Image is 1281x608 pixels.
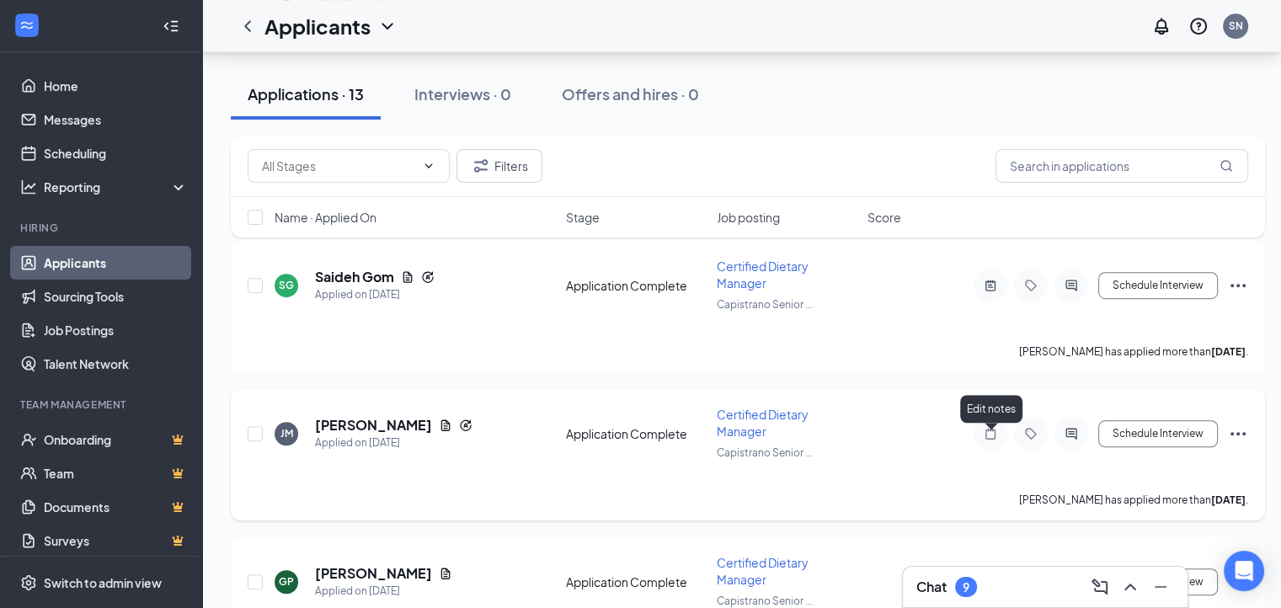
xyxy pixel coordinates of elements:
[401,270,414,284] svg: Document
[44,574,162,591] div: Switch to admin view
[1098,420,1218,447] button: Schedule Interview
[1229,19,1243,33] div: SN
[264,12,371,40] h1: Applicants
[1086,573,1113,600] button: ComposeMessage
[1061,427,1081,440] svg: ActiveChat
[414,83,511,104] div: Interviews · 0
[1021,427,1041,440] svg: Tag
[44,347,188,381] a: Talent Network
[44,280,188,313] a: Sourcing Tools
[315,416,432,435] h5: [PERSON_NAME]
[960,395,1022,423] div: Edit notes
[963,580,969,595] div: 9
[471,156,491,176] svg: Filter
[44,524,188,557] a: SurveysCrown
[1019,344,1248,359] p: [PERSON_NAME] has applied more than .
[20,179,37,195] svg: Analysis
[20,221,184,235] div: Hiring
[717,209,780,226] span: Job posting
[44,313,188,347] a: Job Postings
[1228,275,1248,296] svg: Ellipses
[20,574,37,591] svg: Settings
[867,209,901,226] span: Score
[44,490,188,524] a: DocumentsCrown
[916,578,947,596] h3: Chat
[980,279,1001,292] svg: ActiveNote
[995,149,1248,183] input: Search in applications
[422,159,435,173] svg: ChevronDown
[717,446,813,459] span: Capistrano Senior ...
[280,426,293,440] div: JM
[1120,577,1140,597] svg: ChevronUp
[717,555,809,587] span: Certified Dietary Manager
[1098,272,1218,299] button: Schedule Interview
[315,435,472,451] div: Applied on [DATE]
[439,567,452,580] svg: Document
[44,246,188,280] a: Applicants
[1211,493,1246,506] b: [DATE]
[315,583,452,600] div: Applied on [DATE]
[275,209,376,226] span: Name · Applied On
[315,564,432,583] h5: [PERSON_NAME]
[1090,577,1110,597] svg: ComposeMessage
[279,278,294,292] div: SG
[163,18,179,35] svg: Collapse
[566,425,707,442] div: Application Complete
[1228,424,1248,444] svg: Ellipses
[44,103,188,136] a: Messages
[315,286,435,303] div: Applied on [DATE]
[1061,279,1081,292] svg: ActiveChat
[717,259,809,291] span: Certified Dietary Manager
[1188,16,1209,36] svg: QuestionInfo
[238,16,258,36] svg: ChevronLeft
[44,136,188,170] a: Scheduling
[279,574,294,589] div: GP
[562,83,699,104] div: Offers and hires · 0
[44,456,188,490] a: TeamCrown
[1211,345,1246,358] b: [DATE]
[1019,493,1248,507] p: [PERSON_NAME] has applied more than .
[44,69,188,103] a: Home
[566,209,600,226] span: Stage
[1151,16,1172,36] svg: Notifications
[248,83,364,104] div: Applications · 13
[566,277,707,294] div: Application Complete
[315,268,394,286] h5: Saideh Gom
[19,17,35,34] svg: WorkstreamLogo
[717,595,813,607] span: Capistrano Senior ...
[1220,159,1233,173] svg: MagnifyingGlass
[717,407,809,439] span: Certified Dietary Manager
[421,270,435,284] svg: Reapply
[377,16,398,36] svg: ChevronDown
[1021,279,1041,292] svg: Tag
[1224,551,1264,591] div: Open Intercom Messenger
[459,419,472,432] svg: Reapply
[456,149,542,183] button: Filter Filters
[1150,577,1171,597] svg: Minimize
[44,423,188,456] a: OnboardingCrown
[1147,573,1174,600] button: Minimize
[1117,573,1144,600] button: ChevronUp
[262,157,415,175] input: All Stages
[980,427,1001,440] svg: Note
[439,419,452,432] svg: Document
[717,298,813,311] span: Capistrano Senior ...
[20,397,184,412] div: Team Management
[566,573,707,590] div: Application Complete
[44,179,189,195] div: Reporting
